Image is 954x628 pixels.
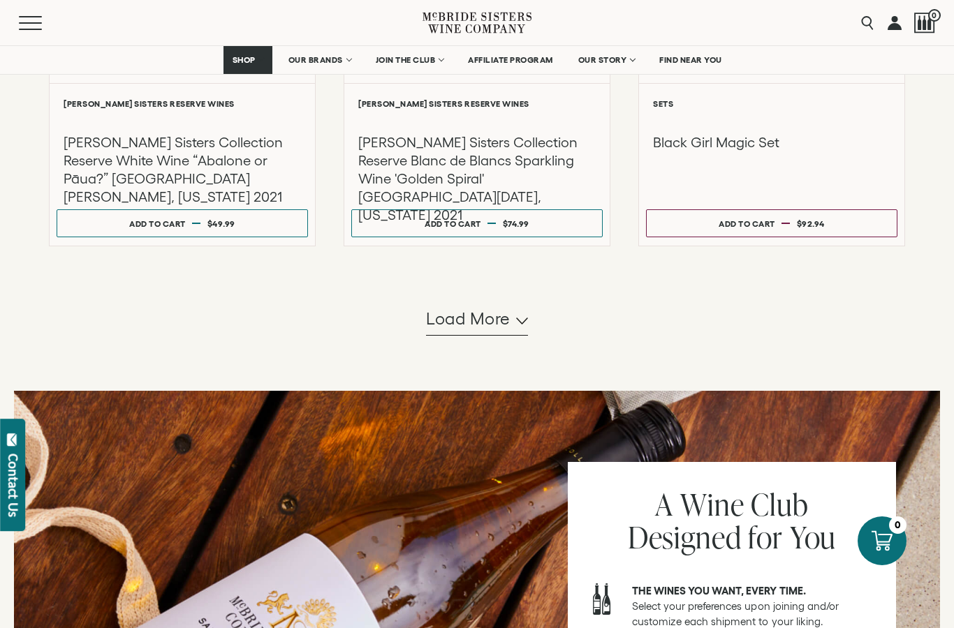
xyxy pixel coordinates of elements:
[655,484,673,525] span: A
[288,55,343,65] span: OUR BRANDS
[233,55,256,65] span: SHOP
[578,55,627,65] span: OUR STORY
[659,55,722,65] span: FIND NEAR YOU
[632,585,806,597] strong: The wines you want, every time.
[367,46,453,74] a: JOIN THE CLUB
[569,46,644,74] a: OUR STORY
[680,484,744,525] span: Wine
[376,55,436,65] span: JOIN THE CLUB
[207,219,235,228] span: $49.99
[628,516,742,558] span: Designed
[358,133,596,224] h3: [PERSON_NAME] Sisters Collection Reserve Blanc de Blancs Sparkling Wine 'Golden Spiral' [GEOGRAPH...
[650,46,731,74] a: FIND NEAR YOU
[790,516,837,558] span: You
[653,99,890,108] h6: Sets
[64,133,301,206] h3: [PERSON_NAME] Sisters Collection Reserve White Wine “Abalone or Pāua?” [GEOGRAPHIC_DATA][PERSON_N...
[719,214,775,234] div: Add to cart
[503,219,529,228] span: $74.99
[426,307,511,331] span: Load more
[129,214,186,234] div: Add to cart
[19,16,69,30] button: Mobile Menu Trigger
[468,55,553,65] span: AFFILIATE PROGRAM
[459,46,562,74] a: AFFILIATE PROGRAM
[426,302,528,336] button: Load more
[748,516,783,558] span: for
[358,99,596,108] h6: [PERSON_NAME] Sisters Reserve Wines
[64,99,301,108] h6: [PERSON_NAME] Sisters Reserve Wines
[6,454,20,517] div: Contact Us
[646,209,897,237] button: Add to cart $92.94
[797,219,825,228] span: $92.94
[425,214,481,234] div: Add to cart
[223,46,272,74] a: SHOP
[751,484,808,525] span: Club
[653,133,890,151] h3: Black Girl Magic Set
[889,516,907,534] div: 0
[279,46,360,74] a: OUR BRANDS
[928,9,941,22] span: 0
[351,209,603,237] button: Add to cart $74.99
[57,209,308,237] button: Add to cart $49.99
